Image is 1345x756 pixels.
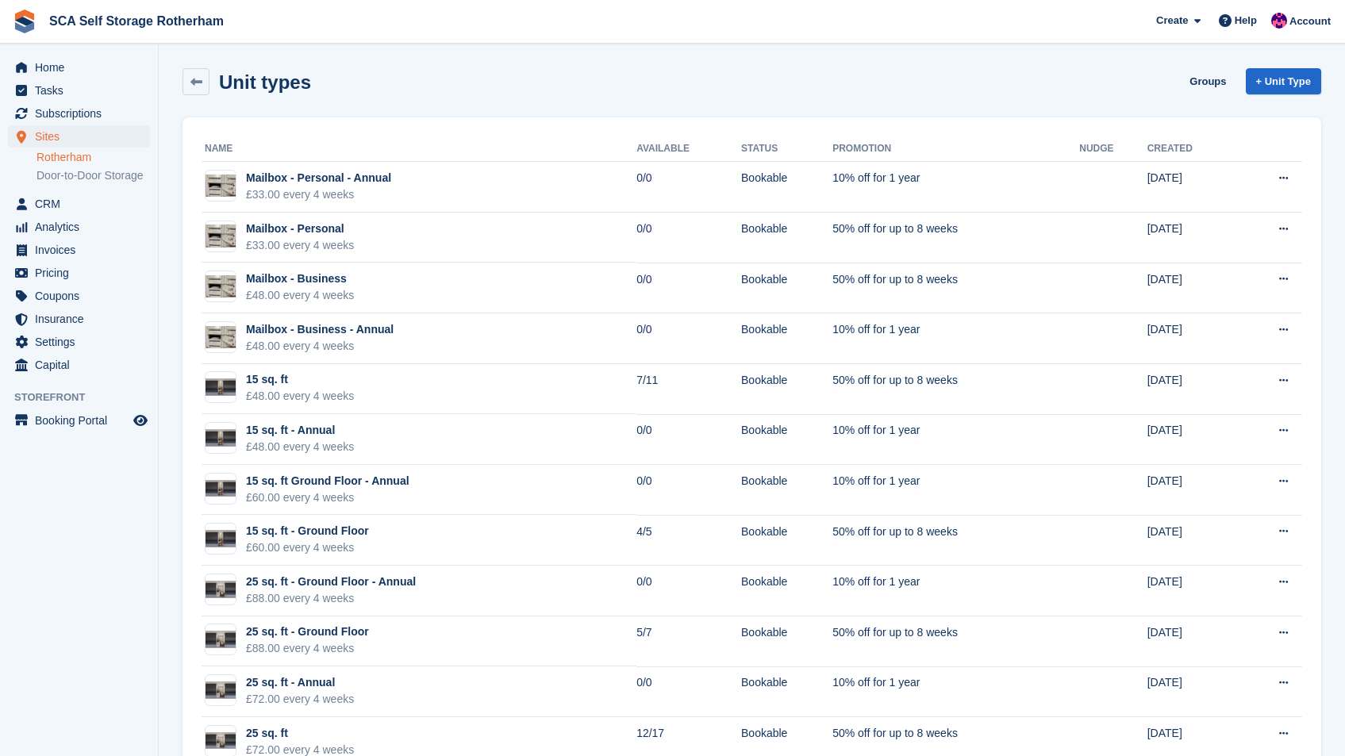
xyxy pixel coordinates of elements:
[206,224,236,248] img: Unknown-4.jpeg
[206,175,236,198] img: Unknown-4.jpeg
[741,666,832,717] td: Bookable
[35,331,130,353] span: Settings
[35,308,130,330] span: Insurance
[43,8,230,34] a: SCA Self Storage Rotherham
[1147,162,1237,213] td: [DATE]
[206,631,236,648] img: 25%20SQ.FT.jpg
[206,732,236,750] img: 25%20SQ.FT.jpg
[14,390,158,405] span: Storefront
[8,409,150,432] a: menu
[206,275,236,298] img: Unknown-4.jpeg
[246,674,354,691] div: 25 sq. ft - Annual
[35,79,130,102] span: Tasks
[1147,616,1237,667] td: [DATE]
[636,515,741,566] td: 4/5
[246,237,354,254] div: £33.00 every 4 weeks
[246,170,391,186] div: Mailbox - Personal - Annual
[1147,263,1237,313] td: [DATE]
[246,691,354,708] div: £72.00 every 4 weeks
[246,473,409,489] div: 15 sq. ft Ground Floor - Annual
[832,566,1079,616] td: 10% off for 1 year
[8,79,150,102] a: menu
[246,388,354,405] div: £48.00 every 4 weeks
[246,439,354,455] div: £48.00 every 4 weeks
[832,465,1079,516] td: 10% off for 1 year
[832,263,1079,313] td: 50% off for up to 8 weeks
[206,326,236,349] img: Unknown-4.jpeg
[741,213,832,263] td: Bookable
[35,56,130,79] span: Home
[206,581,236,598] img: 25%20SQ.FT.jpg
[8,262,150,284] a: menu
[8,125,150,148] a: menu
[35,216,130,238] span: Analytics
[1271,13,1287,29] img: Sam Chapman
[8,285,150,307] a: menu
[246,725,354,742] div: 25 sq. ft
[741,313,832,364] td: Bookable
[1147,313,1237,364] td: [DATE]
[832,364,1079,415] td: 50% off for up to 8 weeks
[246,640,369,657] div: £88.00 every 4 weeks
[246,186,391,203] div: £33.00 every 4 weeks
[35,285,130,307] span: Coupons
[35,125,130,148] span: Sites
[636,414,741,465] td: 0/0
[741,136,832,162] th: Status
[741,566,832,616] td: Bookable
[636,465,741,516] td: 0/0
[1147,465,1237,516] td: [DATE]
[246,271,354,287] div: Mailbox - Business
[636,616,741,667] td: 5/7
[8,239,150,261] a: menu
[35,409,130,432] span: Booking Portal
[8,216,150,238] a: menu
[8,193,150,215] a: menu
[246,287,354,304] div: £48.00 every 4 weeks
[741,162,832,213] td: Bookable
[636,162,741,213] td: 0/0
[1147,136,1237,162] th: Created
[636,666,741,717] td: 0/0
[246,574,416,590] div: 25 sq. ft - Ground Floor - Annual
[246,539,369,556] div: £60.00 every 4 weeks
[741,616,832,667] td: Bookable
[1147,213,1237,263] td: [DATE]
[741,263,832,313] td: Bookable
[1156,13,1188,29] span: Create
[35,193,130,215] span: CRM
[832,666,1079,717] td: 10% off for 1 year
[206,429,236,447] img: 15%20SQ.FT.jpg
[246,321,394,338] div: Mailbox - Business - Annual
[832,414,1079,465] td: 10% off for 1 year
[832,616,1079,667] td: 50% off for up to 8 weeks
[206,530,236,547] img: 15%20SQ.FT.jpg
[832,162,1079,213] td: 10% off for 1 year
[246,624,369,640] div: 25 sq. ft - Ground Floor
[832,515,1079,566] td: 50% off for up to 8 weeks
[636,263,741,313] td: 0/0
[8,102,150,125] a: menu
[1246,68,1321,94] a: + Unit Type
[35,239,130,261] span: Invoices
[37,150,150,165] a: Rotherham
[246,221,354,237] div: Mailbox - Personal
[246,590,416,607] div: £88.00 every 4 weeks
[8,331,150,353] a: menu
[636,313,741,364] td: 0/0
[8,354,150,376] a: menu
[206,480,236,497] img: 15%20SQ.FT.jpg
[832,213,1079,263] td: 50% off for up to 8 weeks
[1147,364,1237,415] td: [DATE]
[206,378,236,396] img: 15%20SQ.FT.jpg
[13,10,37,33] img: stora-icon-8386f47178a22dfd0bd8f6a31ec36ba5ce8667c1dd55bd0f319d3a0aa187defe.svg
[832,313,1079,364] td: 10% off for 1 year
[1147,414,1237,465] td: [DATE]
[246,523,369,539] div: 15 sq. ft - Ground Floor
[8,56,150,79] a: menu
[8,308,150,330] a: menu
[35,102,130,125] span: Subscriptions
[246,371,354,388] div: 15 sq. ft
[1183,68,1232,94] a: Groups
[35,354,130,376] span: Capital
